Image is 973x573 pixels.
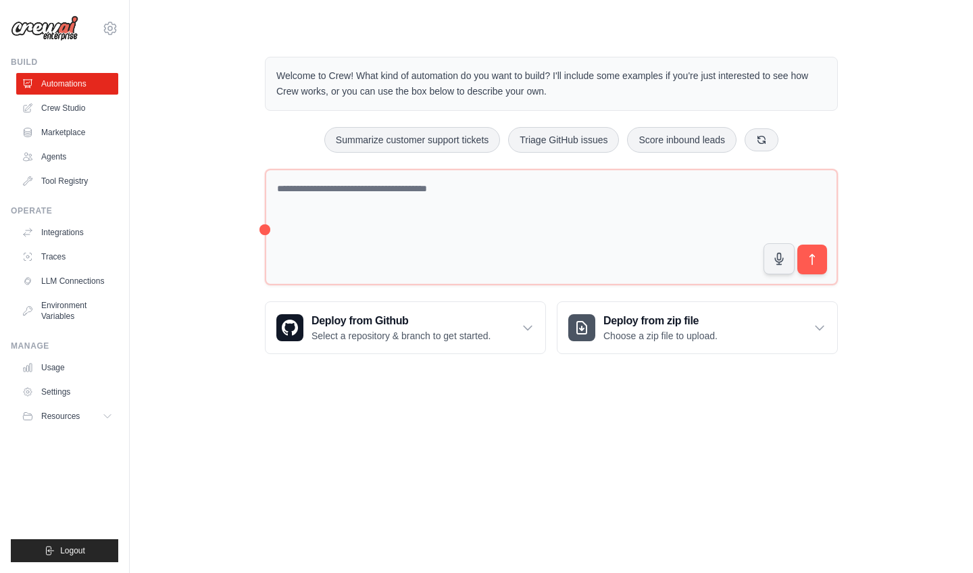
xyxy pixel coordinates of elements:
div: Operate [11,205,118,216]
button: Summarize customer support tickets [324,127,500,153]
h3: Deploy from Github [311,313,491,329]
a: Tool Registry [16,170,118,192]
div: Manage [11,341,118,351]
a: Automations [16,73,118,95]
button: Score inbound leads [627,127,737,153]
div: Build [11,57,118,68]
a: LLM Connections [16,270,118,292]
span: Logout [60,545,85,556]
p: Welcome to Crew! What kind of automation do you want to build? I'll include some examples if you'... [276,68,826,99]
p: Choose a zip file to upload. [603,329,718,343]
a: Traces [16,246,118,268]
p: Select a repository & branch to get started. [311,329,491,343]
button: Triage GitHub issues [508,127,619,153]
a: Crew Studio [16,97,118,119]
span: Resources [41,411,80,422]
button: Resources [16,405,118,427]
img: Logo [11,16,78,41]
a: Marketplace [16,122,118,143]
button: Logout [11,539,118,562]
a: Settings [16,381,118,403]
h3: Deploy from zip file [603,313,718,329]
a: Integrations [16,222,118,243]
a: Agents [16,146,118,168]
a: Usage [16,357,118,378]
a: Environment Variables [16,295,118,327]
